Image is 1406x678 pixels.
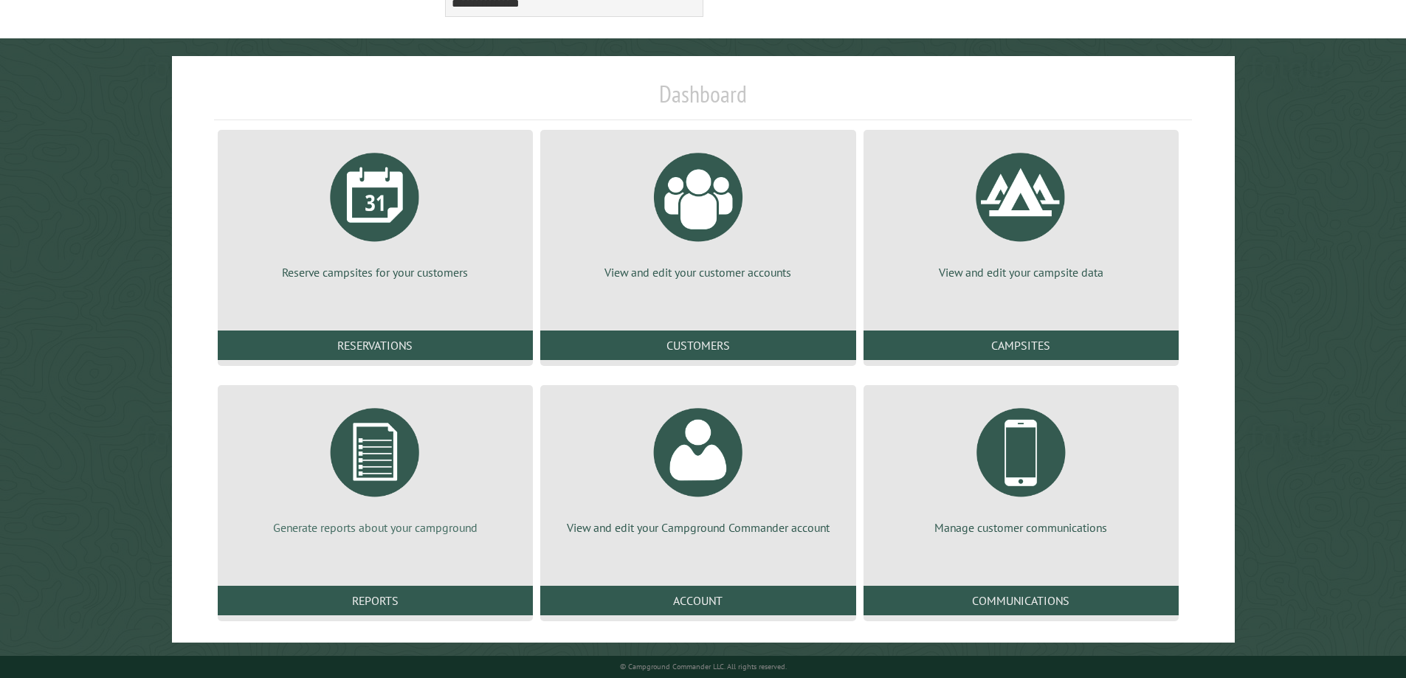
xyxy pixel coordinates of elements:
[558,397,838,536] a: View and edit your Campground Commander account
[540,331,855,360] a: Customers
[558,519,838,536] p: View and edit your Campground Commander account
[864,586,1179,615] a: Communications
[881,397,1161,536] a: Manage customer communications
[558,142,838,280] a: View and edit your customer accounts
[218,586,533,615] a: Reports
[235,142,515,280] a: Reserve campsites for your customers
[235,264,515,280] p: Reserve campsites for your customers
[235,397,515,536] a: Generate reports about your campground
[558,264,838,280] p: View and edit your customer accounts
[214,80,1193,120] h1: Dashboard
[620,662,787,671] small: © Campground Commander LLC. All rights reserved.
[218,331,533,360] a: Reservations
[881,142,1161,280] a: View and edit your campsite data
[864,331,1179,360] a: Campsites
[235,519,515,536] p: Generate reports about your campground
[540,586,855,615] a: Account
[881,519,1161,536] p: Manage customer communications
[881,264,1161,280] p: View and edit your campsite data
